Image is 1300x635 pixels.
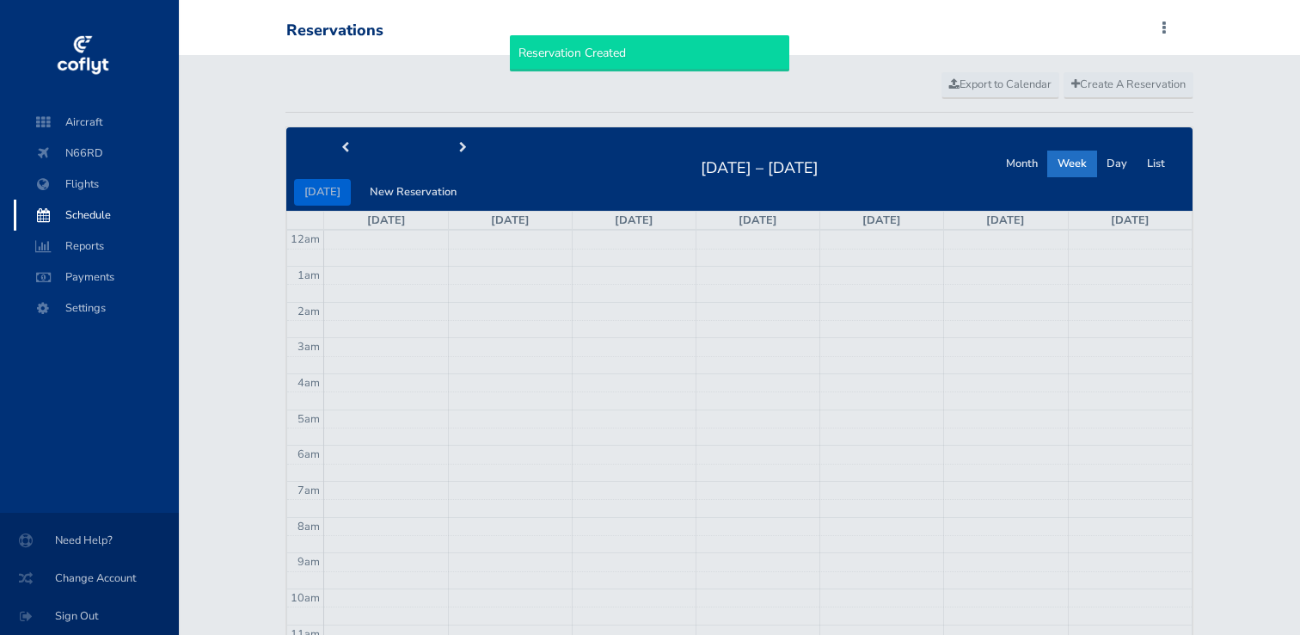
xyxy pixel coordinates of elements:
[297,304,320,319] span: 2am
[291,590,320,606] span: 10am
[862,213,901,228] a: [DATE]
[941,72,1059,98] a: Export to Calendar
[739,213,777,228] a: [DATE]
[297,339,320,354] span: 3am
[297,375,320,391] span: 4am
[986,213,1025,228] a: [DATE]
[1047,151,1097,177] button: Week
[31,169,162,200] span: Flights
[1071,77,1186,92] span: Create A Reservation
[1096,151,1137,177] button: Day
[404,135,523,162] button: next
[31,200,162,231] span: Schedule
[31,107,162,138] span: Aircraft
[291,231,320,247] span: 12am
[31,231,162,262] span: Reports
[54,30,111,82] img: coflyt logo
[996,151,1048,177] button: Month
[690,154,829,178] h2: [DATE] – [DATE]
[297,554,320,570] span: 9am
[31,262,162,293] span: Payments
[359,179,467,206] button: New Reservation
[286,22,383,40] div: Reservations
[491,213,530,228] a: [DATE]
[297,268,320,283] span: 1am
[297,519,320,534] span: 8am
[510,35,789,71] div: Reservation Created
[294,179,351,206] button: [DATE]
[21,525,158,556] span: Need Help?
[31,138,162,169] span: N66RD
[949,77,1052,92] span: Export to Calendar
[21,601,158,632] span: Sign Out
[286,135,405,162] button: prev
[615,213,653,228] a: [DATE]
[297,447,320,462] span: 6am
[31,293,162,324] span: Settings
[297,483,320,498] span: 7am
[1111,213,1150,228] a: [DATE]
[297,411,320,427] span: 5am
[1137,151,1175,177] button: List
[1064,72,1193,98] a: Create A Reservation
[367,213,406,228] a: [DATE]
[21,563,158,594] span: Change Account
